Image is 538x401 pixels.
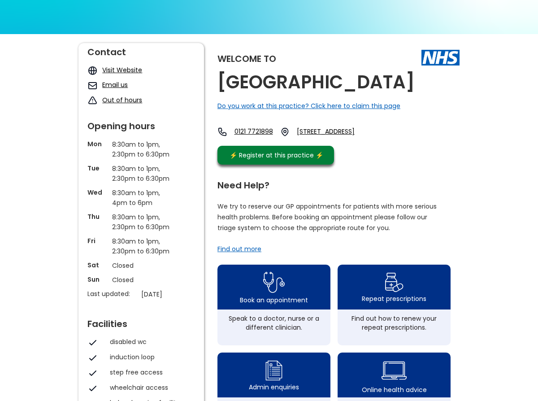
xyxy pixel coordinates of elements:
p: Closed [112,261,170,270]
p: We try to reserve our GP appointments for patients with more serious health problems. Before book... [217,201,437,233]
div: Need Help? [217,176,451,190]
p: 8:30am to 1pm, 2:30pm to 6:30pm [112,164,170,183]
p: Mon [87,139,108,148]
a: ⚡️ Register at this practice ⚡️ [217,146,334,165]
div: wheelchair access [110,383,191,392]
div: Book an appointment [240,296,308,305]
div: Contact [87,43,195,57]
div: step free access [110,368,191,377]
div: Online health advice [362,385,427,394]
img: admin enquiry icon [264,358,284,383]
div: Speak to a doctor, nurse or a different clinician. [222,314,326,332]
p: Sat [87,261,108,270]
div: induction loop [110,353,191,362]
div: ⚡️ Register at this practice ⚡️ [225,150,328,160]
img: telephone icon [217,127,227,137]
div: Repeat prescriptions [362,294,426,303]
p: 8:30am to 1pm, 4pm to 6pm [112,188,170,208]
a: Email us [102,80,128,89]
a: [STREET_ADDRESS] [297,127,374,137]
p: Wed [87,188,108,197]
a: repeat prescription iconRepeat prescriptionsFind out how to renew your repeat prescriptions. [338,265,451,345]
div: Opening hours [87,117,195,131]
a: Visit Website [102,65,142,74]
img: mail icon [87,80,98,91]
p: Thu [87,212,108,221]
a: Out of hours [102,96,142,105]
p: Sun [87,275,108,284]
img: repeat prescription icon [385,270,404,294]
h2: [GEOGRAPHIC_DATA] [217,72,415,92]
a: Find out more [217,244,261,253]
img: The NHS logo [421,50,460,65]
p: Tue [87,164,108,173]
p: 8:30am to 1pm, 2:30pm to 6:30pm [112,212,170,232]
p: Closed [112,275,170,285]
p: Last updated: [87,289,137,298]
img: book appointment icon [263,269,285,296]
div: Welcome to [217,54,276,63]
div: Find out how to renew your repeat prescriptions. [342,314,446,332]
p: Fri [87,236,108,245]
p: 8:30am to 1pm, 2:30pm to 6:30pm [112,236,170,256]
div: disabled wc [110,337,191,346]
div: Admin enquiries [249,383,299,392]
a: book appointment icon Book an appointmentSpeak to a doctor, nurse or a different clinician. [217,265,330,345]
img: practice location icon [280,127,290,137]
a: Do you work at this practice? Click here to claim this page [217,101,400,110]
p: 8:30am to 1pm, 2:30pm to 6:30pm [112,139,170,159]
p: [DATE] [141,289,200,299]
img: exclamation icon [87,96,98,106]
img: health advice icon [382,356,407,385]
a: 0121 7721898 [234,127,273,137]
img: globe icon [87,65,98,76]
div: Facilities [87,315,195,328]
